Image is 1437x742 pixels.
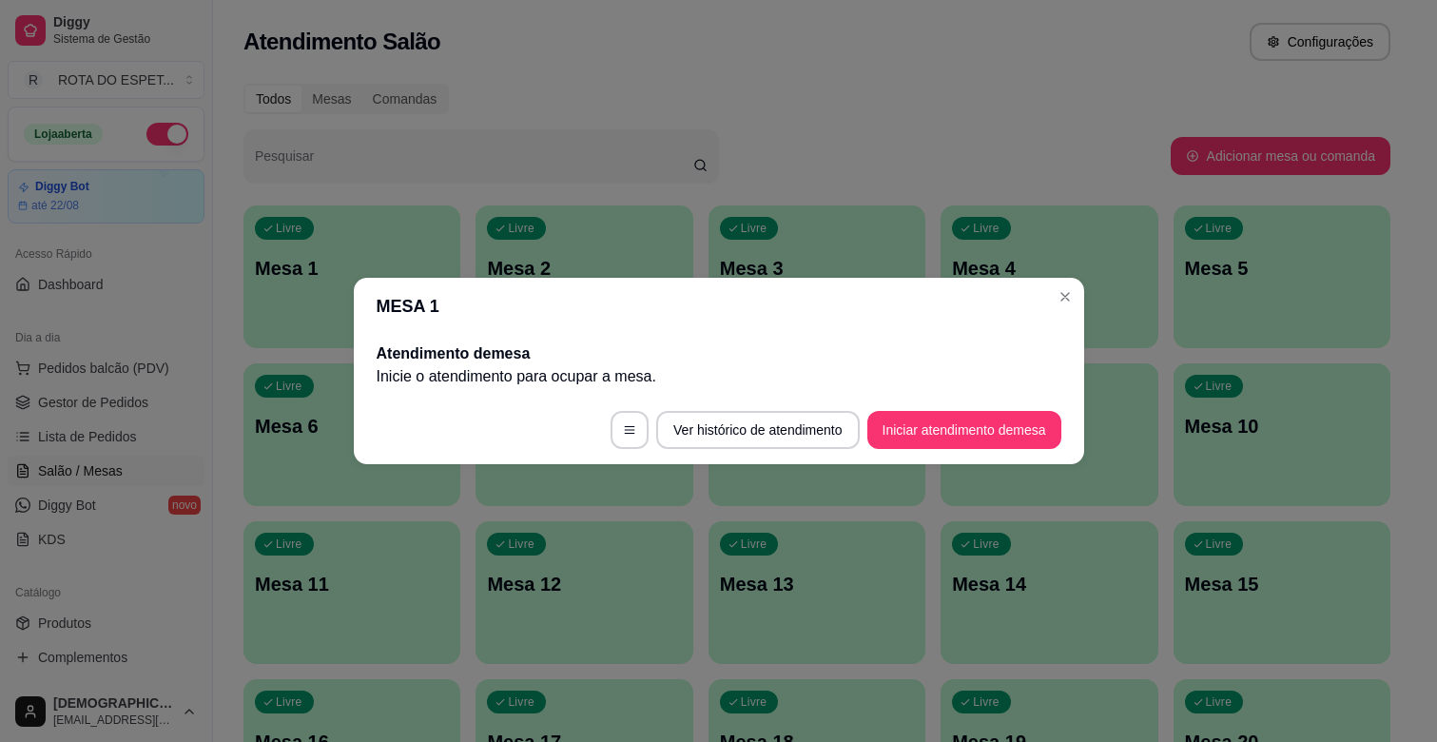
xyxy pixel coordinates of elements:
button: Ver histórico de atendimento [656,411,859,449]
button: Iniciar atendimento demesa [867,411,1061,449]
header: MESA 1 [354,278,1084,335]
button: Close [1050,282,1080,312]
h2: Atendimento de mesa [377,342,1061,365]
p: Inicie o atendimento para ocupar a mesa . [377,365,1061,388]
